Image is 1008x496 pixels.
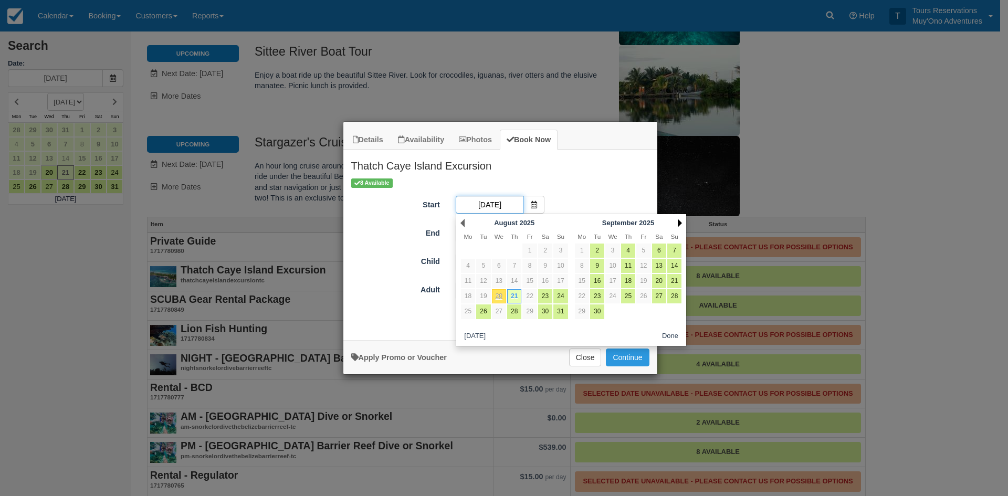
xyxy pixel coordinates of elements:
a: 11 [461,274,475,288]
a: Availability [391,130,451,150]
a: 22 [522,289,537,303]
span: Saturday [541,233,549,240]
span: Wednesday [608,233,617,240]
a: 26 [636,289,650,303]
a: 18 [621,274,635,288]
a: 10 [553,259,568,273]
a: 24 [605,289,619,303]
a: 31 [553,304,568,319]
button: Add to Booking [606,349,649,366]
a: 18 [461,289,475,303]
a: 19 [636,274,650,288]
a: Book Now [500,130,558,150]
span: Tuesday [594,233,601,240]
a: Details [346,130,390,150]
a: 25 [461,304,475,319]
span: Sunday [671,233,678,240]
label: Child [343,252,448,267]
a: 10 [605,259,619,273]
a: 17 [553,274,568,288]
span: Wednesday [495,233,503,240]
a: 3 [553,244,568,258]
a: 12 [636,259,650,273]
span: Thursday [511,233,518,240]
span: August [494,219,518,227]
a: 9 [538,259,552,273]
span: September [602,219,637,227]
a: 7 [667,244,681,258]
a: 8 [522,259,537,273]
a: 21 [507,289,521,303]
a: 14 [507,274,521,288]
a: 7 [507,259,521,273]
a: 15 [575,274,589,288]
a: Next [678,219,682,227]
a: 8 [575,259,589,273]
a: 1 [575,244,589,258]
a: 2 [590,244,604,258]
a: 5 [636,244,650,258]
span: Monday [464,233,472,240]
label: End [343,224,448,239]
a: 29 [575,304,589,319]
a: 16 [590,274,604,288]
a: 4 [621,244,635,258]
a: 25 [621,289,635,303]
span: Saturday [655,233,663,240]
span: Friday [640,233,646,240]
button: Close [569,349,602,366]
a: 4 [461,259,475,273]
a: 1 [522,244,537,258]
span: Friday [527,233,533,240]
a: 22 [575,289,589,303]
div: Item Modal [343,150,657,335]
a: 2 [538,244,552,258]
span: 8 Available [351,178,393,187]
span: Tuesday [480,233,487,240]
a: 20 [652,274,666,288]
a: 5 [476,259,490,273]
a: 28 [507,304,521,319]
a: 14 [667,259,681,273]
a: 13 [652,259,666,273]
a: 27 [492,304,506,319]
a: 20 [492,289,506,303]
a: 9 [590,259,604,273]
a: 19 [476,289,490,303]
a: 3 [605,244,619,258]
a: 6 [492,259,506,273]
a: 23 [538,289,552,303]
a: 6 [652,244,666,258]
a: 28 [667,289,681,303]
a: 24 [553,289,568,303]
label: Start [343,196,448,210]
a: 27 [652,289,666,303]
span: 2025 [639,219,654,227]
a: 17 [605,274,619,288]
a: 30 [590,304,604,319]
span: Thursday [625,233,632,240]
label: Adult [343,281,448,296]
a: 11 [621,259,635,273]
a: 16 [538,274,552,288]
a: 26 [476,304,490,319]
a: Photos [452,130,499,150]
h2: Thatch Caye Island Excursion [343,150,657,177]
a: 15 [522,274,537,288]
a: 12 [476,274,490,288]
a: 30 [538,304,552,319]
span: Sunday [557,233,564,240]
a: Apply Voucher [351,353,447,362]
a: 13 [492,274,506,288]
a: 21 [667,274,681,288]
span: 2025 [519,219,534,227]
button: [DATE] [460,330,490,343]
a: Prev [460,219,465,227]
a: 29 [522,304,537,319]
a: 23 [590,289,604,303]
button: Done [658,330,682,343]
span: Monday [577,233,586,240]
